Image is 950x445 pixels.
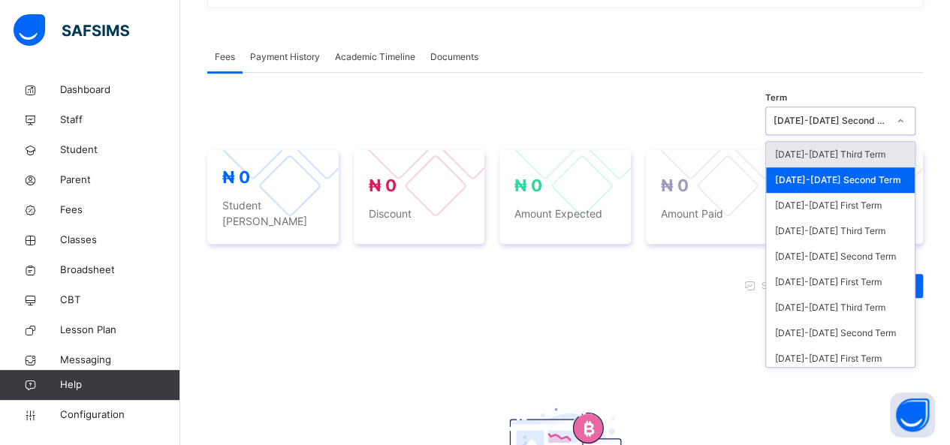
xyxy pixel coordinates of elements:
[60,407,179,422] span: Configuration
[369,206,470,221] span: Discount
[766,142,915,167] div: [DATE]-[DATE] Third Term
[765,92,787,104] span: Term
[60,83,180,98] span: Dashboard
[766,320,915,346] div: [DATE]-[DATE] Second Term
[14,14,129,46] img: safsims
[514,176,542,195] span: ₦ 0
[60,377,179,392] span: Help
[774,114,888,128] div: [DATE]-[DATE] Second Term
[222,197,324,229] span: Student [PERSON_NAME]
[661,206,762,221] span: Amount Paid
[60,263,180,278] span: Broadsheet
[766,244,915,269] div: [DATE]-[DATE] Second Term
[60,113,180,128] span: Staff
[890,392,935,437] button: Open asap
[766,346,915,371] div: [DATE]-[DATE] First Term
[766,295,915,320] div: [DATE]-[DATE] Third Term
[60,353,180,368] span: Messaging
[661,176,689,195] span: ₦ 0
[766,269,915,295] div: [DATE]-[DATE] First Term
[60,143,180,158] span: Student
[762,279,840,293] span: Send payment link
[369,176,397,195] span: ₦ 0
[250,50,320,64] span: Payment History
[215,50,235,64] span: Fees
[514,206,616,221] span: Amount Expected
[60,203,180,218] span: Fees
[766,167,915,193] div: [DATE]-[DATE] Second Term
[766,193,915,218] div: [DATE]-[DATE] First Term
[335,50,415,64] span: Academic Timeline
[766,218,915,244] div: [DATE]-[DATE] Third Term
[60,293,180,308] span: CBT
[222,167,250,187] span: ₦ 0
[60,323,180,338] span: Lesson Plan
[430,50,478,64] span: Documents
[60,233,180,248] span: Classes
[60,173,180,188] span: Parent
